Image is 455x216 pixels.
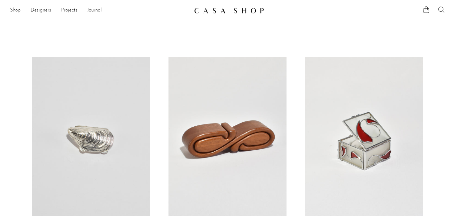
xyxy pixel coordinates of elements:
ul: NEW HEADER MENU [10,5,189,16]
nav: Desktop navigation [10,5,189,16]
a: Projects [61,7,77,15]
a: Designers [31,7,51,15]
a: Journal [87,7,102,15]
a: Shop [10,7,21,15]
